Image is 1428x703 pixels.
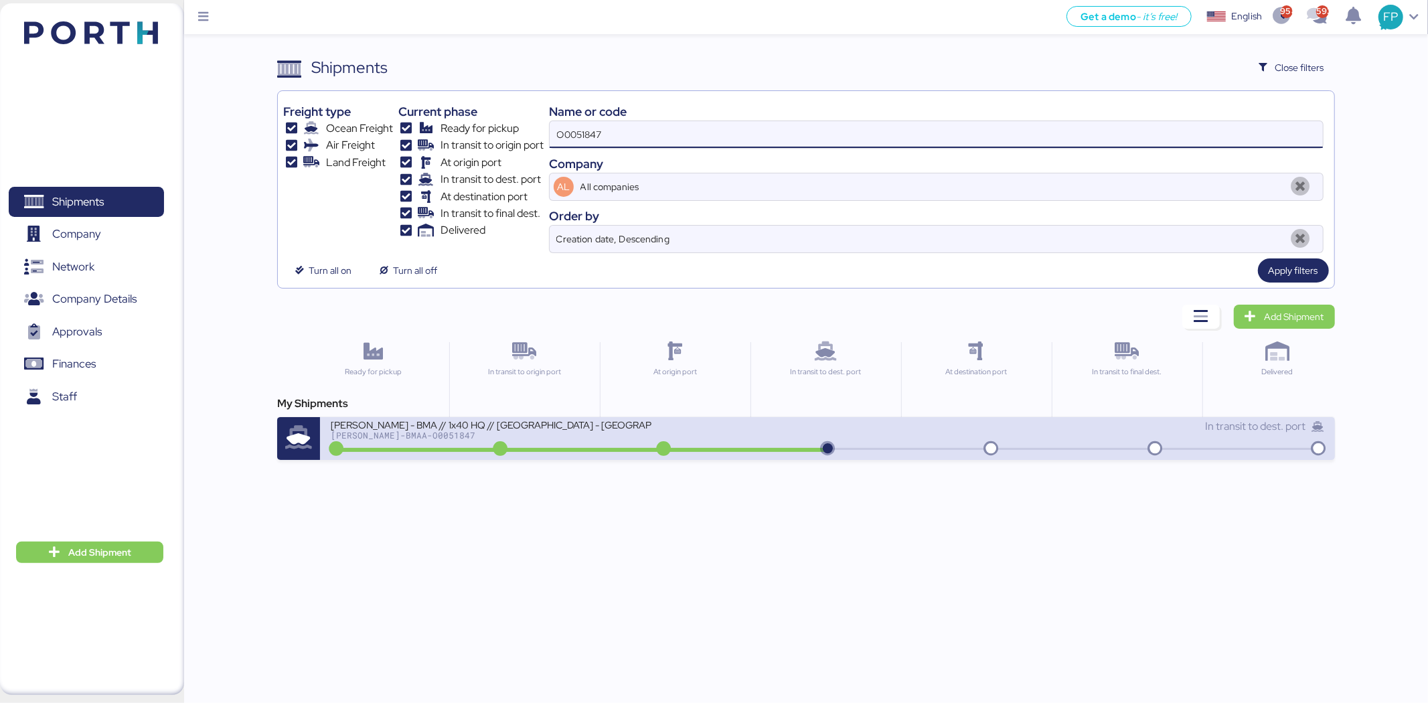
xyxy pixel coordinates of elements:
[455,366,593,378] div: In transit to origin port
[1234,305,1335,329] a: Add Shipment
[441,171,541,187] span: In transit to dest. port
[398,102,544,121] div: Current phase
[326,121,393,137] span: Ocean Freight
[907,366,1045,378] div: At destination port
[1383,8,1398,25] span: FP
[441,206,540,222] span: In transit to final dest.
[549,102,1324,121] div: Name or code
[331,418,652,430] div: [PERSON_NAME] - BMA // 1x40 HQ // [GEOGRAPHIC_DATA] - [GEOGRAPHIC_DATA] // MBL: PENDIENTE - HBL: ...
[558,179,570,194] span: AL
[304,366,443,378] div: Ready for pickup
[283,102,392,121] div: Freight type
[52,224,101,244] span: Company
[549,155,1324,173] div: Company
[1269,262,1318,279] span: Apply filters
[16,542,163,563] button: Add Shipment
[578,173,1285,200] input: AL
[52,257,94,277] span: Network
[441,155,501,171] span: At origin port
[441,121,519,137] span: Ready for pickup
[1058,366,1196,378] div: In transit to final dest.
[1265,309,1324,325] span: Add Shipment
[9,252,164,283] a: Network
[606,366,744,378] div: At origin port
[52,322,102,341] span: Approvals
[1205,419,1305,433] span: In transit to dest. port
[393,262,437,279] span: Turn all off
[368,258,448,283] button: Turn all off
[441,137,544,153] span: In transit to origin port
[52,354,96,374] span: Finances
[441,222,485,238] span: Delivered
[9,187,164,218] a: Shipments
[309,262,351,279] span: Turn all on
[277,396,1334,412] div: My Shipments
[9,219,164,250] a: Company
[52,192,104,212] span: Shipments
[757,366,894,378] div: In transit to dest. port
[1275,60,1324,76] span: Close filters
[549,207,1324,225] div: Order by
[52,289,137,309] span: Company Details
[68,544,131,560] span: Add Shipment
[1231,9,1262,23] div: English
[441,189,528,205] span: At destination port
[1258,258,1329,283] button: Apply filters
[9,381,164,412] a: Staff
[9,349,164,380] a: Finances
[283,258,362,283] button: Turn all on
[311,56,388,80] div: Shipments
[9,284,164,315] a: Company Details
[9,317,164,347] a: Approvals
[1248,56,1335,80] button: Close filters
[52,387,77,406] span: Staff
[192,6,215,29] button: Menu
[331,431,652,440] div: [PERSON_NAME]-BMAA-O0051847
[326,155,386,171] span: Land Freight
[326,137,375,153] span: Air Freight
[1208,366,1346,378] div: Delivered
